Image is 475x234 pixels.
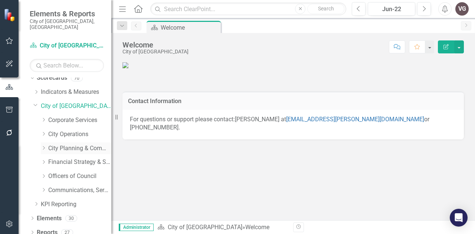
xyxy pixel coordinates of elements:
[450,209,468,227] div: Open Intercom Messenger
[128,98,458,105] h3: Contact Information
[30,9,104,18] span: Elements & Reports
[30,18,104,30] small: City of [GEOGRAPHIC_DATA], [GEOGRAPHIC_DATA]
[157,223,288,232] div: »
[168,224,242,231] a: City of [GEOGRAPHIC_DATA]
[71,75,83,81] div: 70
[48,172,111,181] a: Officers of Council
[245,224,269,231] div: Welcome
[41,102,111,111] a: City of [GEOGRAPHIC_DATA]
[37,74,67,82] a: Scorecards
[37,214,62,223] a: Elements
[48,116,111,125] a: Corporate Services
[161,23,219,32] div: Welcome
[150,3,346,16] input: Search ClearPoint...
[30,42,104,50] a: City of [GEOGRAPHIC_DATA]
[370,5,413,14] div: Jun-22
[318,6,334,11] span: Search
[122,62,128,68] img: Strategic%20Priorities_FINAL%20June%2016%20-%20Page%201.jpg
[368,2,415,16] button: Jun-22
[48,144,111,153] a: City Planning & Community Services
[48,130,111,139] a: City Operations
[41,200,111,209] a: KPI Reporting
[41,88,111,96] a: Indicators & Measures
[307,4,344,14] button: Search
[4,9,17,22] img: ClearPoint Strategy
[48,186,111,195] a: Communications, Service [PERSON_NAME] & Tourism
[286,116,424,123] a: [EMAIL_ADDRESS][PERSON_NAME][DOMAIN_NAME]
[122,49,189,55] div: City of [GEOGRAPHIC_DATA]
[455,2,469,16] button: VG
[122,41,189,49] div: Welcome
[119,224,154,231] span: Administrator
[48,158,111,167] a: Financial Strategy & Sustainability
[130,116,429,131] span: [PERSON_NAME] at or [PHONE_NUMBER].
[30,59,104,72] input: Search Below...
[130,115,456,132] p: For questions or support please contact:
[65,215,77,221] div: 30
